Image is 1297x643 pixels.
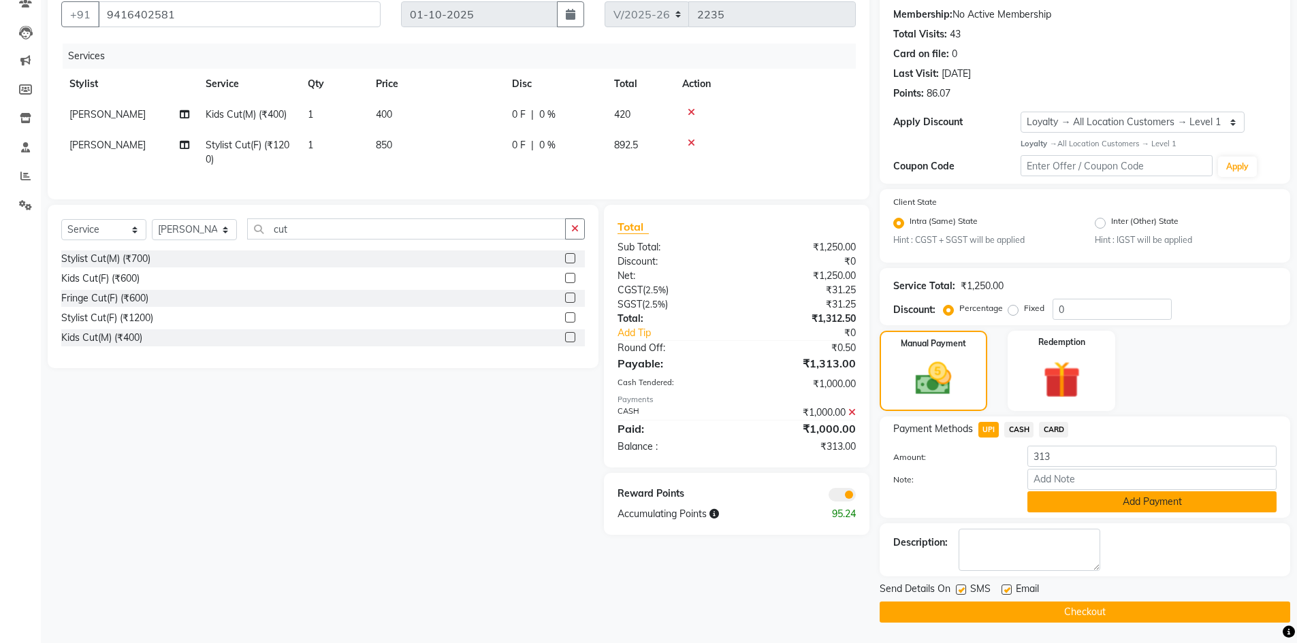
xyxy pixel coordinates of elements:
[607,355,737,372] div: Payable:
[737,269,866,283] div: ₹1,250.00
[737,283,866,297] div: ₹31.25
[737,421,866,437] div: ₹1,000.00
[893,86,924,101] div: Points:
[614,108,630,120] span: 420
[880,601,1290,623] button: Checkout
[618,220,649,234] span: Total
[618,298,642,310] span: SGST
[737,377,866,391] div: ₹1,000.00
[376,139,392,151] span: 850
[539,138,556,152] span: 0 %
[893,7,952,22] div: Membership:
[308,139,313,151] span: 1
[737,341,866,355] div: ₹0.50
[69,108,146,120] span: [PERSON_NAME]
[308,108,313,120] span: 1
[758,326,866,340] div: ₹0
[607,240,737,254] div: Sub Total:
[607,406,737,420] div: CASH
[607,377,737,391] div: Cash Tendered:
[801,507,866,521] div: 95.24
[607,341,737,355] div: Round Off:
[69,139,146,151] span: [PERSON_NAME]
[607,487,737,501] div: Reward Points
[737,312,866,326] div: ₹1,312.50
[1039,422,1068,438] span: CARD
[1021,155,1213,176] input: Enter Offer / Coupon Code
[368,69,504,99] th: Price
[247,218,566,240] input: Search or Scan
[910,215,978,231] label: Intra (Same) State
[1004,422,1034,438] span: CASH
[893,47,949,61] div: Card on file:
[607,440,737,454] div: Balance :
[880,582,950,599] span: Send Details On
[61,291,148,306] div: Fringe Cut(F) (₹600)
[614,139,638,151] span: 892.5
[531,138,534,152] span: |
[1031,357,1092,403] img: _gift.svg
[927,86,950,101] div: 86.07
[61,331,142,345] div: Kids Cut(M) (₹400)
[961,279,1004,293] div: ₹1,250.00
[893,115,1021,129] div: Apply Discount
[504,69,606,99] th: Disc
[952,47,957,61] div: 0
[959,302,1003,314] label: Percentage
[1095,234,1277,246] small: Hint : IGST will be applied
[901,337,966,350] label: Manual Payment
[737,240,866,254] div: ₹1,250.00
[893,234,1075,246] small: Hint : CGST + SGST will be applied
[1016,582,1039,599] span: Email
[737,440,866,454] div: ₹313.00
[618,284,643,296] span: CGST
[1027,491,1277,512] button: Add Payment
[893,279,955,293] div: Service Total:
[531,108,534,122] span: |
[950,27,961,42] div: 43
[618,394,855,406] div: Payments
[61,252,150,266] div: Stylist Cut(M) (₹700)
[1027,446,1277,467] input: Amount
[1038,336,1085,348] label: Redemption
[893,196,937,208] label: Client State
[300,69,368,99] th: Qty
[893,303,935,317] div: Discount:
[197,69,300,99] th: Service
[376,108,392,120] span: 400
[737,254,866,269] div: ₹0
[893,7,1277,22] div: No Active Membership
[893,27,947,42] div: Total Visits:
[1027,469,1277,490] input: Add Note
[1021,138,1277,150] div: All Location Customers → Level 1
[893,67,939,81] div: Last Visit:
[61,69,197,99] th: Stylist
[645,284,666,295] span: 2.5%
[539,108,556,122] span: 0 %
[607,297,737,312] div: ( )
[1024,302,1044,314] label: Fixed
[61,271,140,286] div: Kids Cut(F) (₹600)
[607,269,737,283] div: Net:
[893,422,973,436] span: Payment Methods
[970,582,991,599] span: SMS
[512,138,526,152] span: 0 F
[1111,215,1179,231] label: Inter (Other) State
[893,159,1021,174] div: Coupon Code
[512,108,526,122] span: 0 F
[61,1,99,27] button: +91
[607,326,758,340] a: Add Tip
[904,358,963,399] img: _cash.svg
[63,44,866,69] div: Services
[942,67,971,81] div: [DATE]
[883,451,1018,463] label: Amount:
[607,421,737,437] div: Paid:
[61,311,153,325] div: Stylist Cut(F) (₹1200)
[607,312,737,326] div: Total:
[737,355,866,372] div: ₹1,313.00
[737,406,866,420] div: ₹1,000.00
[606,69,674,99] th: Total
[206,108,287,120] span: Kids Cut(M) (₹400)
[674,69,856,99] th: Action
[737,297,866,312] div: ₹31.25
